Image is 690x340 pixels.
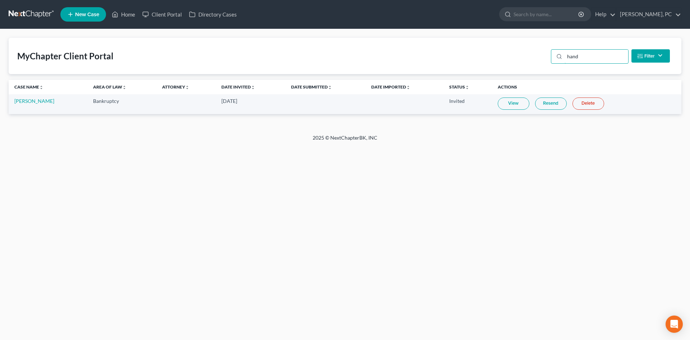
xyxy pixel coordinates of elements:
i: unfold_more [185,85,189,90]
input: Search by name... [514,8,579,21]
th: Actions [492,80,681,94]
span: [DATE] [221,98,237,104]
td: Invited [443,94,492,114]
a: View [498,98,529,110]
i: unfold_more [122,85,126,90]
i: unfold_more [465,85,469,90]
a: Date Submittedunfold_more [291,84,332,90]
i: unfold_more [406,85,410,90]
a: Area of Lawunfold_more [93,84,126,90]
input: Search... [565,50,628,63]
a: [PERSON_NAME], PC [616,8,681,21]
div: Open Intercom Messenger [666,316,683,333]
div: MyChapter Client Portal [17,50,114,62]
a: Directory Cases [185,8,240,21]
a: Help [592,8,616,21]
div: 2025 © NextChapterBK, INC [140,134,550,147]
i: unfold_more [328,85,332,90]
a: [PERSON_NAME] [14,98,54,104]
i: unfold_more [251,85,255,90]
a: Resend [535,98,567,110]
span: New Case [75,12,99,17]
a: Client Portal [139,8,185,21]
a: Case Nameunfold_more [14,84,43,90]
a: Date Importedunfold_more [371,84,410,90]
a: Home [108,8,139,21]
a: Delete [572,98,604,110]
td: Bankruptcy [87,94,156,114]
a: Date Invitedunfold_more [221,84,255,90]
button: Filter [631,49,670,63]
a: Attorneyunfold_more [162,84,189,90]
i: unfold_more [39,85,43,90]
a: Statusunfold_more [449,84,469,90]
